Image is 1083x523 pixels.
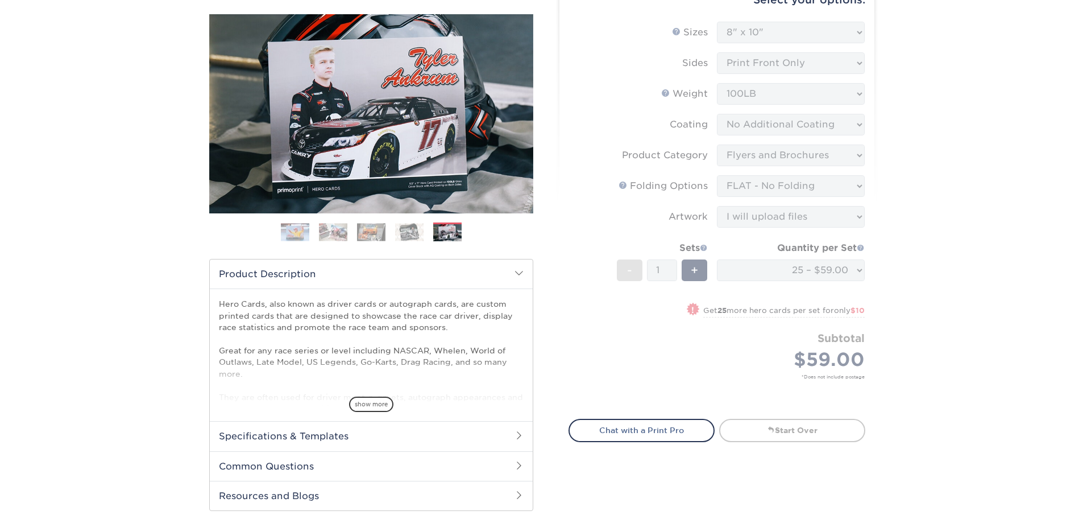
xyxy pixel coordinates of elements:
span: show more [349,397,393,412]
img: Hero Cards 05 [209,2,533,226]
a: Chat with a Print Pro [569,419,715,442]
img: Hero Cards 05 [433,223,462,243]
a: Start Over [719,419,865,442]
iframe: Google Customer Reviews [3,488,97,519]
h2: Common Questions [210,451,533,481]
h2: Product Description [210,260,533,289]
h2: Resources and Blogs [210,481,533,510]
img: Hero Cards 02 [319,223,347,241]
p: Hero Cards, also known as driver cards or autograph cards, are custom printed cards that are desi... [219,298,524,484]
h2: Specifications & Templates [210,421,533,451]
img: Hero Cards 03 [357,223,385,241]
img: Hero Cards 01 [281,223,309,241]
img: Hero Cards 04 [395,223,424,241]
